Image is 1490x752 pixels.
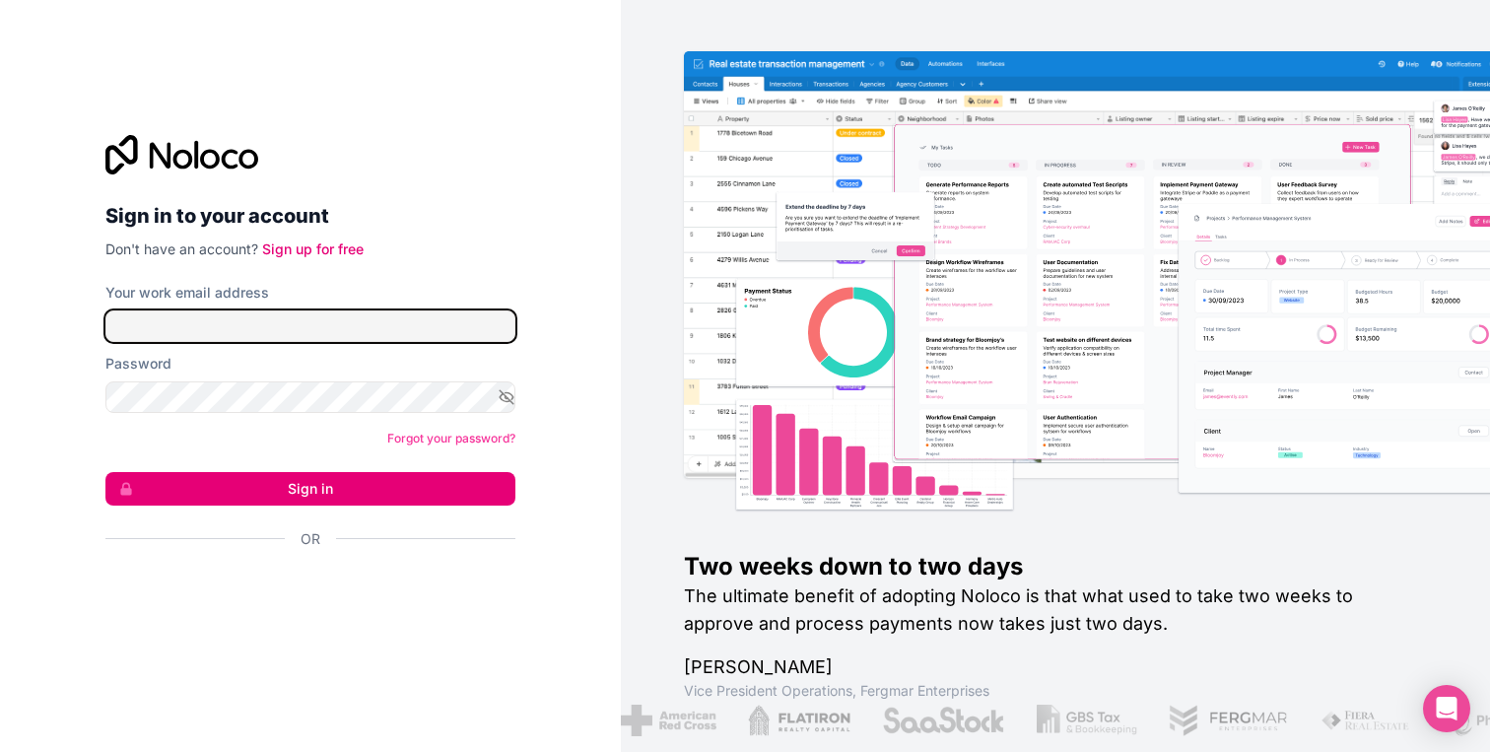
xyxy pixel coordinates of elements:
img: /assets/fergmar-CudnrXN5.png [1168,705,1288,736]
button: Sign in [105,472,515,506]
div: Open Intercom Messenger [1423,685,1470,732]
label: Your work email address [105,283,269,303]
h1: Vice President Operations , Fergmar Enterprises [684,681,1427,701]
img: /assets/fiera-fwj2N5v4.png [1320,705,1412,736]
iframe: Schaltfläche „Über Google anmelden“ [96,571,509,614]
label: Password [105,354,171,374]
h1: Two weeks down to two days [684,551,1427,582]
h1: [PERSON_NAME] [684,653,1427,681]
input: Password [105,381,515,413]
span: Or [301,529,320,549]
input: Email address [105,310,515,342]
h2: Sign in to your account [105,198,515,234]
img: /assets/flatiron-C8eUkumj.png [748,705,850,736]
a: Forgot your password? [387,431,515,445]
img: /assets/american-red-cross-BAupjrZR.png [620,705,715,736]
a: Sign up for free [262,240,364,257]
img: /assets/gbstax-C-GtDUiK.png [1037,705,1137,736]
span: Don't have an account? [105,240,258,257]
img: /assets/saastock-C6Zbiodz.png [881,705,1005,736]
h2: The ultimate benefit of adopting Noloco is that what used to take two weeks to approve and proces... [684,582,1427,638]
